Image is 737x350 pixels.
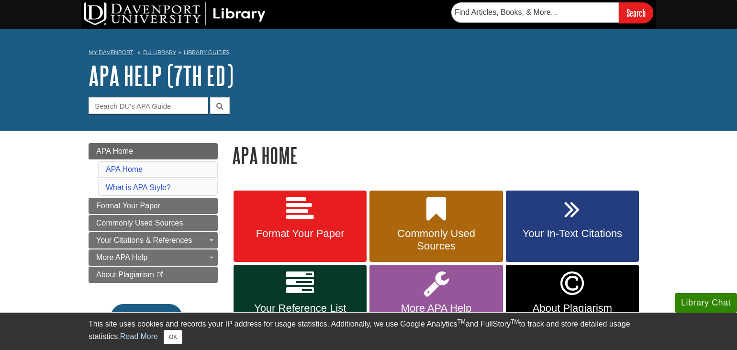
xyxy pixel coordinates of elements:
div: This site uses cookies and records your IP address for usage statistics. Additionally, we use Goo... [89,318,648,344]
a: My Davenport [89,48,133,56]
a: Your Reference List [234,265,367,338]
button: Close [164,330,182,344]
span: About Plagiarism [96,271,154,279]
a: More APA Help [369,265,502,338]
span: Format Your Paper [96,202,160,210]
button: En español [111,304,182,330]
img: DU Library [84,2,266,25]
sup: TM [511,318,519,325]
a: Read More [120,332,158,340]
div: Guide Page Menu [89,143,218,346]
a: Your In-Text Citations [506,191,639,262]
a: DU Library [143,49,176,56]
span: Commonly Used Sources [96,219,183,227]
button: Library Chat [675,293,737,313]
h1: APA Home [232,143,648,168]
i: This link opens in a new window [156,272,164,278]
nav: breadcrumb [89,46,648,61]
a: APA Home [89,143,218,159]
a: Format Your Paper [234,191,367,262]
a: Commonly Used Sources [369,191,502,262]
span: APA Home [96,147,133,155]
a: Library Guides [184,49,229,56]
span: Your In-Text Citations [513,227,632,240]
span: Commonly Used Sources [377,227,495,252]
span: Format Your Paper [241,227,359,240]
a: About Plagiarism [89,267,218,283]
a: Commonly Used Sources [89,215,218,231]
input: Search DU's APA Guide [89,97,208,114]
sup: TM [457,318,465,325]
a: More APA Help [89,249,218,266]
span: About Plagiarism [513,302,632,315]
form: Searches DU Library's articles, books, and more [451,2,653,23]
input: Find Articles, Books, & More... [451,2,619,23]
a: Your Citations & References [89,232,218,248]
span: Your Citations & References [96,236,192,244]
span: Your Reference List [241,302,359,315]
a: What is APA Style? [106,183,171,192]
span: More APA Help [377,302,495,315]
a: Format Your Paper [89,198,218,214]
a: APA Help (7th Ed) [89,61,234,90]
a: APA Home [106,165,143,173]
span: More APA Help [96,253,147,261]
input: Search [619,2,653,23]
a: Link opens in new window [506,265,639,338]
